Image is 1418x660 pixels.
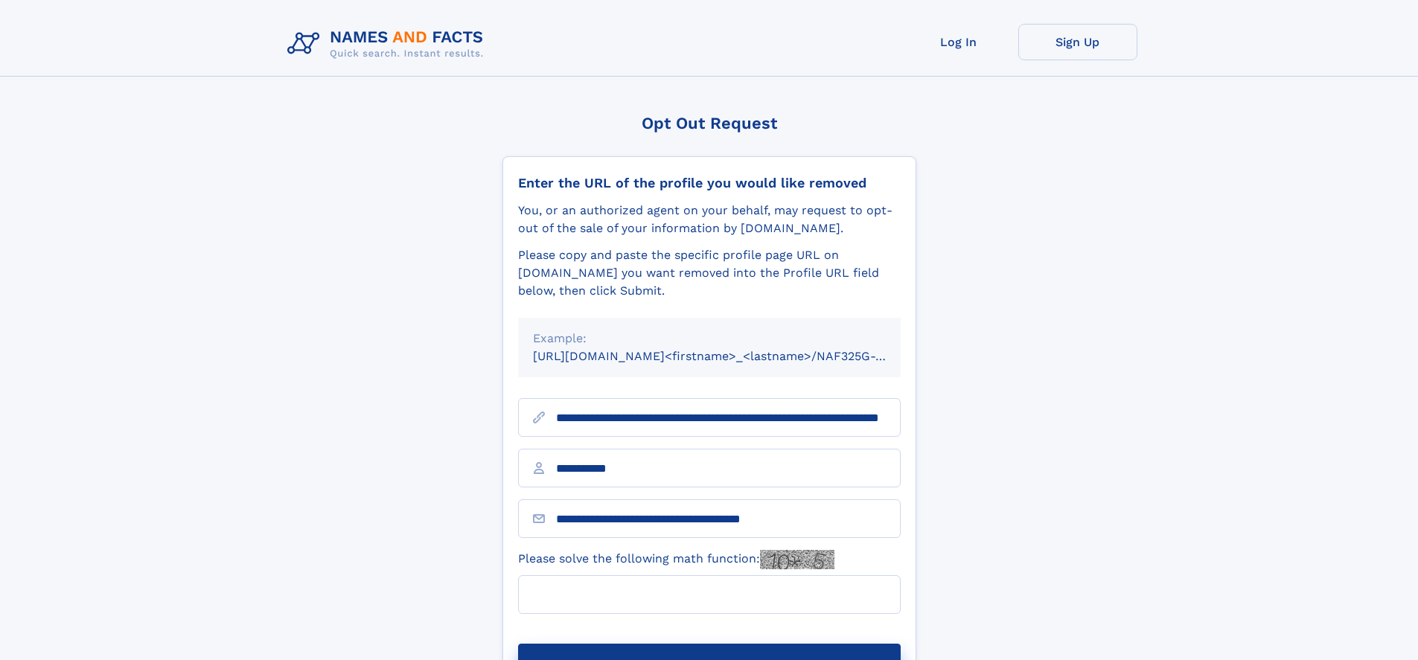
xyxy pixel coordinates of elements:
[518,202,901,237] div: You, or an authorized agent on your behalf, may request to opt-out of the sale of your informatio...
[1018,24,1137,60] a: Sign Up
[518,175,901,191] div: Enter the URL of the profile you would like removed
[518,550,834,569] label: Please solve the following math function:
[502,114,916,132] div: Opt Out Request
[533,349,929,363] small: [URL][DOMAIN_NAME]<firstname>_<lastname>/NAF325G-xxxxxxxx
[281,24,496,64] img: Logo Names and Facts
[899,24,1018,60] a: Log In
[533,330,886,347] div: Example:
[518,246,901,300] div: Please copy and paste the specific profile page URL on [DOMAIN_NAME] you want removed into the Pr...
